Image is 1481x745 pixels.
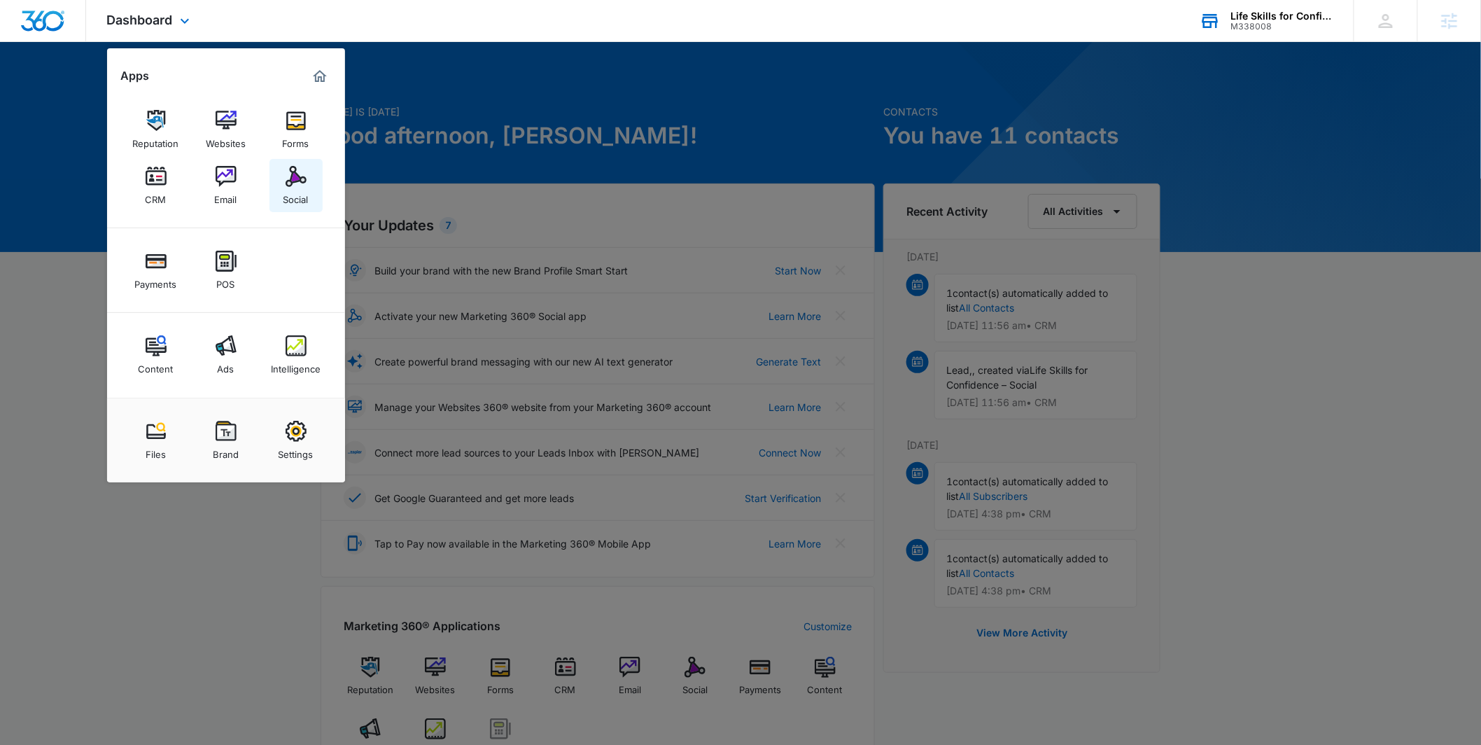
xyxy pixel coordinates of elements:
div: POS [217,272,235,290]
img: tab_keywords_by_traffic_grey.svg [139,81,150,92]
a: Settings [269,414,323,467]
a: Brand [199,414,253,467]
img: website_grey.svg [22,36,34,48]
img: tab_domain_overview_orange.svg [38,81,49,92]
a: CRM [129,159,183,212]
div: account id [1231,22,1333,32]
a: Reputation [129,103,183,156]
a: Ads [199,328,253,382]
div: Email [215,187,237,205]
img: logo_orange.svg [22,22,34,34]
div: v 4.0.25 [39,22,69,34]
a: Payments [129,244,183,297]
div: Social [283,187,309,205]
div: Websites [206,131,246,149]
div: Settings [279,442,314,460]
a: Social [269,159,323,212]
div: account name [1231,11,1333,22]
a: Websites [199,103,253,156]
a: Content [129,328,183,382]
div: Domain Overview [53,83,125,92]
span: Dashboard [107,13,173,27]
div: Intelligence [271,356,321,375]
a: POS [199,244,253,297]
a: Email [199,159,253,212]
div: CRM [146,187,167,205]
a: Marketing 360® Dashboard [309,65,331,88]
div: Ads [218,356,234,375]
div: Payments [135,272,177,290]
h2: Apps [121,69,150,83]
a: Forms [269,103,323,156]
a: Intelligence [269,328,323,382]
a: Files [129,414,183,467]
div: Domain: [DOMAIN_NAME] [36,36,154,48]
div: Forms [283,131,309,149]
div: Reputation [133,131,179,149]
div: Brand [213,442,239,460]
div: Files [146,442,166,460]
div: Keywords by Traffic [155,83,236,92]
div: Content [139,356,174,375]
